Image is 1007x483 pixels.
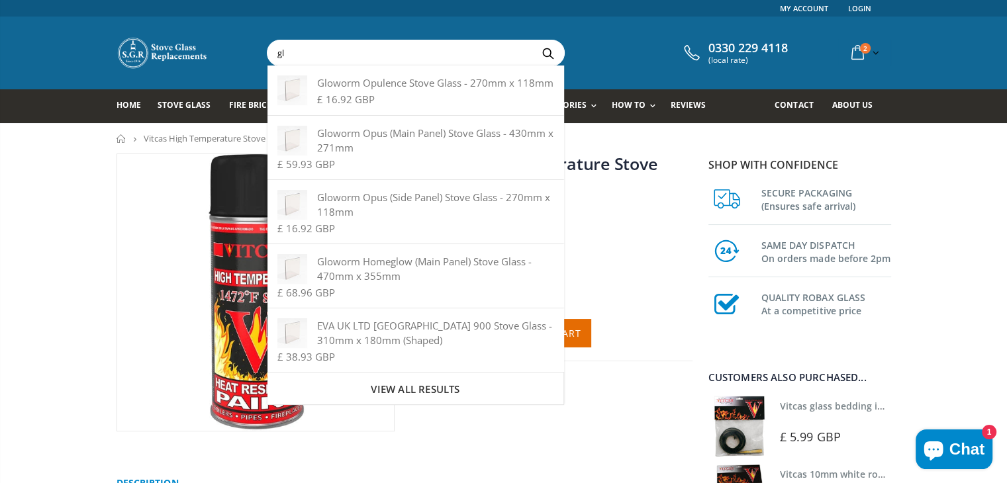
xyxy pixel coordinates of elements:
a: Contact [775,89,823,123]
span: How To [612,99,646,110]
span: Contact [775,99,813,110]
input: Search your stove brand... [267,40,712,66]
span: £ 68.96 GBP [277,286,335,299]
span: £ 5.99 GBP [780,429,841,445]
span: Reviews [671,99,706,110]
span: About us [832,99,872,110]
a: Home [117,134,126,143]
p: Shop with confidence [708,157,891,173]
span: £ 16.92 GBP [317,93,375,106]
div: Gloworm Opus (Main Panel) Stove Glass - 430mm x 271mm [277,126,553,155]
a: 0330 229 4118 (local rate) [681,41,788,65]
h3: QUALITY ROBAX GLASS At a competitive price [761,288,891,318]
button: Search [533,40,563,66]
h3: SECURE PACKAGING (Ensures safe arrival) [761,184,891,213]
img: Stove Glass Replacement [117,36,209,69]
a: Accessories [532,89,602,123]
a: 2 [846,40,882,66]
span: 2 [860,43,871,54]
span: Home [117,99,141,110]
a: About us [832,89,882,123]
span: £ 59.93 GBP [277,157,335,171]
div: Gloworm Homeglow (Main Panel) Stove Glass - 470mm x 355mm [277,254,553,283]
div: Customers also purchased... [708,373,891,382]
a: How To [612,89,662,123]
div: Gloworm Opus (Side Panel) Stove Glass - 270mm x 118mm [277,190,553,219]
span: Vitcas High Temperature Stove Paint - Black [144,132,315,144]
span: £ 16.92 GBP [277,222,335,235]
div: EVA UK LTD [GEOGRAPHIC_DATA] 900 Stove Glass - 310mm x 180mm (Shaped) [277,318,553,347]
span: £ 38.93 GBP [277,350,335,363]
a: Stove Glass [158,89,220,123]
inbox-online-store-chat: Shopify online store chat [912,429,996,472]
a: Fire Bricks [229,89,287,123]
span: (local rate) [708,56,788,65]
img: Vitcas stove glass bedding in tape [708,396,770,457]
img: Vitcasstovepaintblack_800x_crop_center.webp [117,154,394,431]
span: View all results [371,382,459,396]
span: Fire Bricks [229,99,277,110]
a: Reviews [671,89,716,123]
span: 0330 229 4118 [708,41,788,56]
span: Stove Glass [158,99,211,110]
h3: SAME DAY DISPATCH On orders made before 2pm [761,236,891,265]
div: Gloworm Opulence Stove Glass - 270mm x 118mm [277,75,553,90]
a: Home [117,89,151,123]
